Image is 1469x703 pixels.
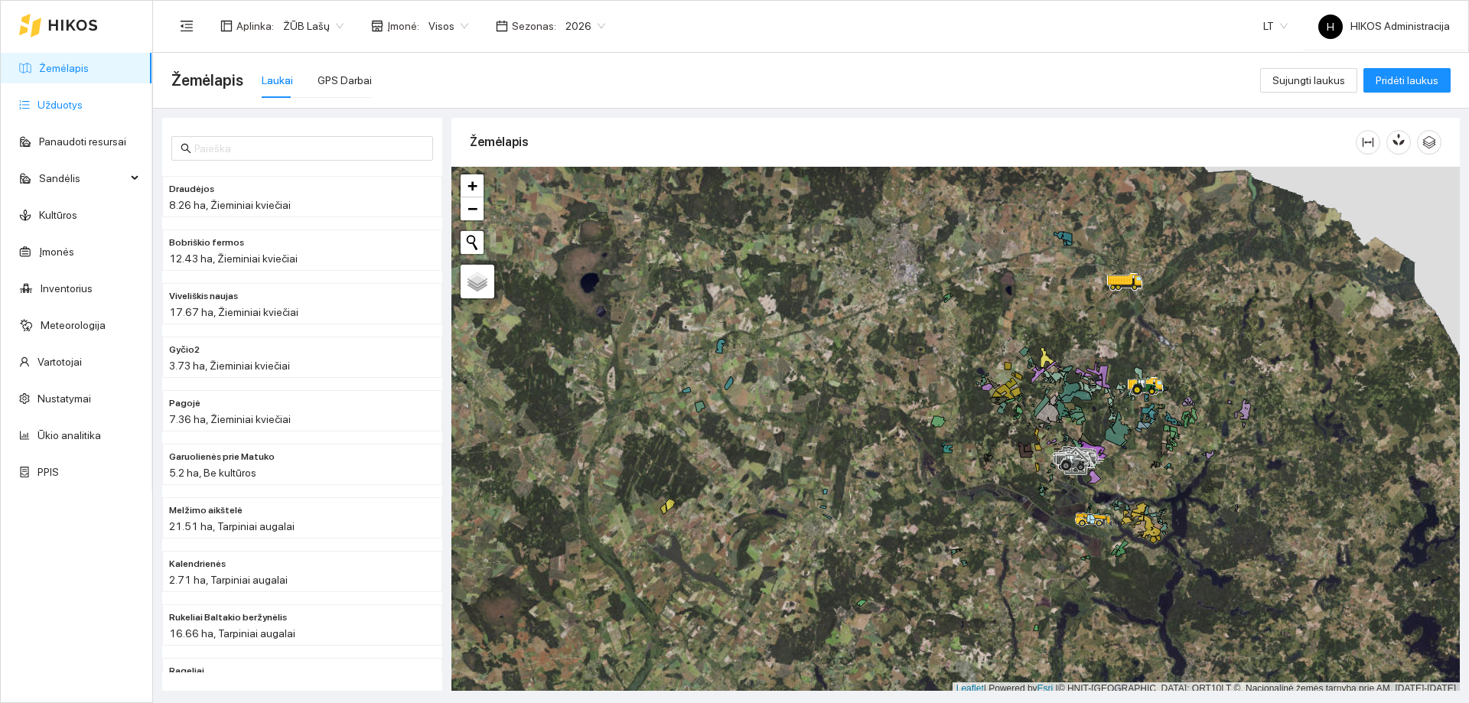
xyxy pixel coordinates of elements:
[169,306,298,318] span: 17.67 ha, Žieminiai kviečiai
[37,356,82,368] a: Vartotojai
[956,683,984,694] a: Leaflet
[467,176,477,195] span: +
[169,343,200,357] span: Gyčio2
[37,429,101,441] a: Ūkio analitika
[169,503,243,518] span: Melžimo aikštelė
[220,20,233,32] span: layout
[171,68,243,93] span: Žemėlapis
[461,197,484,220] a: Zoom out
[169,396,200,411] span: Pagojė
[1327,15,1334,39] span: H
[1363,74,1451,86] a: Pridėti laukus
[283,15,344,37] span: ŽŪB Lašų
[39,135,126,148] a: Panaudoti resursai
[169,182,214,197] span: Draudėjos
[470,120,1356,164] div: Žemėlapis
[1356,130,1380,155] button: column-width
[169,289,238,304] span: Viveliškis naujas
[461,265,494,298] a: Layers
[39,163,126,194] span: Sandėlis
[1037,683,1054,694] a: Esri
[169,199,291,211] span: 8.26 ha, Žieminiai kviečiai
[1260,68,1357,93] button: Sujungti laukus
[39,62,89,74] a: Žemėlapis
[387,18,419,34] span: Įmonė :
[169,413,291,425] span: 7.36 ha, Žieminiai kviečiai
[169,467,256,479] span: 5.2 ha, Be kultūros
[169,610,287,625] span: Rukeliai Baltakio beržynėlis
[169,627,295,640] span: 16.66 ha, Tarpiniai augalai
[171,11,202,41] button: menu-fold
[37,466,59,478] a: PPIS
[371,20,383,32] span: shop
[37,99,83,111] a: Užduotys
[318,72,372,89] div: GPS Darbai
[461,231,484,254] button: Initiate a new search
[169,557,226,571] span: Kalendrienės
[1260,74,1357,86] a: Sujungti laukus
[169,574,288,586] span: 2.71 ha, Tarpiniai augalai
[512,18,556,34] span: Sezonas :
[39,246,74,258] a: Įmonės
[169,450,275,464] span: Garuolienės prie Matuko
[496,20,508,32] span: calendar
[1363,68,1451,93] button: Pridėti laukus
[467,199,477,218] span: −
[169,664,204,679] span: Rageliai
[180,19,194,33] span: menu-fold
[1263,15,1288,37] span: LT
[1272,72,1345,89] span: Sujungti laukus
[169,236,244,250] span: Bobriškio fermos
[37,392,91,405] a: Nustatymai
[194,140,424,157] input: Paieška
[1357,136,1379,148] span: column-width
[169,252,298,265] span: 12.43 ha, Žieminiai kviečiai
[41,319,106,331] a: Meteorologija
[461,174,484,197] a: Zoom in
[169,520,295,532] span: 21.51 ha, Tarpiniai augalai
[428,15,468,37] span: Visos
[41,282,93,295] a: Inventorius
[39,209,77,221] a: Kultūros
[181,143,191,154] span: search
[236,18,274,34] span: Aplinka :
[169,360,290,372] span: 3.73 ha, Žieminiai kviečiai
[262,72,293,89] div: Laukai
[565,15,605,37] span: 2026
[1318,20,1450,32] span: HIKOS Administracija
[953,682,1460,695] div: | Powered by © HNIT-[GEOGRAPHIC_DATA]; ORT10LT ©, Nacionalinė žemės tarnyba prie AM, [DATE]-[DATE]
[1056,683,1058,694] span: |
[1376,72,1438,89] span: Pridėti laukus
